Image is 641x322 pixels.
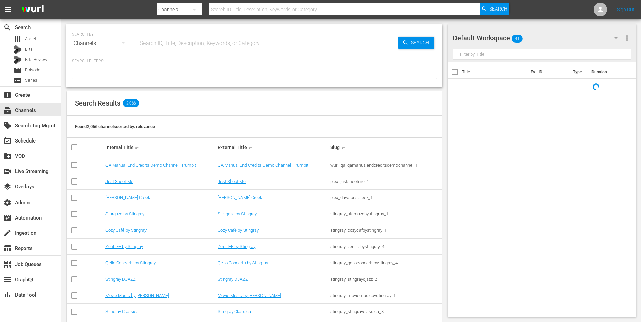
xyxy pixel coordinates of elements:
a: QA Manual End Credits Demo Channel - Pumpit [105,163,196,168]
span: Channels [3,106,12,114]
div: stingray_stargazebystingray_1 [330,211,441,216]
th: Type [569,62,587,81]
span: more_vert [623,34,631,42]
span: Reports [3,244,12,252]
a: Stargaze by Stingray [105,211,144,216]
a: Movie Music by [PERSON_NAME] [105,293,169,298]
a: Qello Concerts by Stingray [218,260,268,265]
div: Bits Review [14,56,22,64]
a: Cozy Café by Stingray [105,228,147,233]
span: Search [3,23,12,32]
a: Qello Concerts by Stingray [105,260,156,265]
span: GraphQL [3,276,12,284]
div: Internal Title [105,143,216,151]
div: plex_justshootme_1 [330,179,441,184]
div: External Title [218,143,328,151]
p: Search Filters: [72,58,437,64]
span: 2,066 [123,99,139,107]
img: ans4CAIJ8jUAAAAAAAAAAAAAAAAAAAAAAAAgQb4GAAAAAAAAAAAAAAAAAAAAAAAAJMjXAAAAAAAAAAAAAAAAAAAAAAAAgAT5G... [16,2,49,18]
span: Bits Review [25,56,47,63]
a: [PERSON_NAME] Creek [218,195,262,200]
a: Stingray DJAZZ [105,277,136,282]
span: 41 [512,32,523,46]
div: stingray_zenlifebystingray_4 [330,244,441,249]
span: Overlays [3,183,12,191]
span: Asset [25,36,36,42]
a: ZenLIFE by Stingray [218,244,255,249]
th: Title [462,62,527,81]
span: Schedule [3,137,12,145]
span: VOD [3,152,12,160]
div: wurl_qa_qamanualendcreditsdemochannel_1 [330,163,441,168]
span: Episode [25,67,40,73]
div: stingray_stingraydjazz_2 [330,277,441,282]
a: Stingray DJAZZ [218,277,248,282]
span: Ingestion [3,229,12,237]
div: stingray_moviemusicbystingray_1 [330,293,441,298]
span: sort [341,144,347,150]
span: Series [14,76,22,84]
a: QA Manual End Credits Demo Channel - Pumpit [218,163,308,168]
span: sort [135,144,141,150]
span: Bits [25,46,33,53]
span: Search Tag Mgmt [3,121,12,130]
span: Search Results [75,99,120,107]
span: DataPool [3,291,12,299]
span: Asset [14,35,22,43]
a: Just Shoot Me [218,179,246,184]
th: Ext. ID [527,62,569,81]
span: Found 2,066 channels sorted by: relevance [75,124,155,129]
span: Search [408,37,434,49]
button: Search [398,37,434,49]
span: Live Streaming [3,167,12,175]
a: ZenLIFE by Stingray [105,244,143,249]
div: stingray_cozycafbystingray_1 [330,228,441,233]
div: Slug [330,143,441,151]
span: sort [248,144,254,150]
a: [PERSON_NAME] Creek [105,195,150,200]
a: Sign Out [617,7,635,12]
a: Just Shoot Me [105,179,133,184]
span: menu [4,5,12,14]
span: Admin [3,198,12,207]
a: Stingray Classica [105,309,139,314]
button: more_vert [623,30,631,46]
a: Stargaze by Stingray [218,211,257,216]
div: Bits [14,45,22,54]
div: plex_dawsonscreek_1 [330,195,441,200]
span: Episode [14,66,22,74]
span: Create [3,91,12,99]
a: Stingray Classica [218,309,251,314]
div: stingray_qelloconcertsbystingray_4 [330,260,441,265]
span: Series [25,77,37,84]
a: Movie Music by [PERSON_NAME] [218,293,281,298]
div: Default Workspace [453,29,624,48]
div: stingray_stingrayclassica_3 [330,309,441,314]
div: Channels [72,34,132,53]
span: Automation [3,214,12,222]
span: Search [489,3,507,15]
span: Job Queues [3,260,12,268]
a: Cozy Café by Stingray [218,228,259,233]
th: Duration [587,62,628,81]
button: Search [480,3,509,15]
